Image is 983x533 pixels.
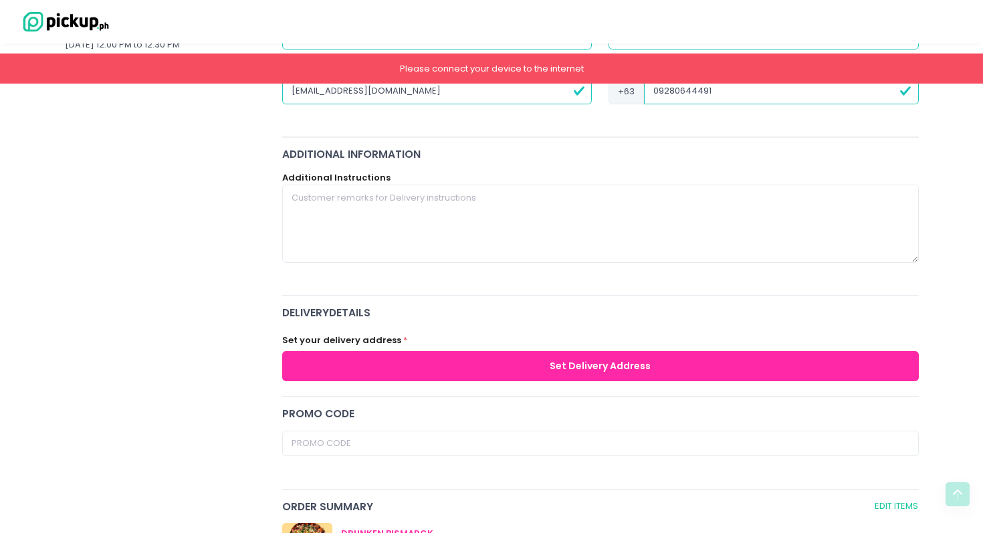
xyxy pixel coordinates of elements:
span: delivery Details [282,305,919,320]
div: Promo code [282,406,919,421]
input: Email [282,78,592,104]
label: Additional Instructions [282,171,391,185]
span: Order Summary [282,499,871,514]
input: Promo Code [282,431,919,456]
img: logo [17,10,110,33]
label: Set your delivery address [282,334,401,347]
button: Set Delivery Address [282,351,919,381]
div: [DATE] 12:00 PM to 12:30 PM [65,38,266,51]
a: Edit Items [874,499,919,514]
input: Contact Number [644,78,918,104]
div: Additional Information [282,146,919,162]
span: +63 [609,78,644,104]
